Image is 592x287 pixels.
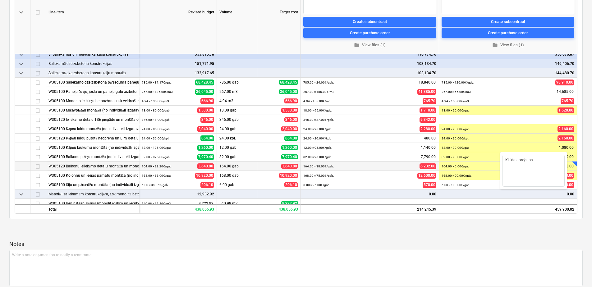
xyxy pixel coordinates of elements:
[48,124,136,133] div: W305100 Kāpņu laidu montāža (no individuāli izgatavotiem saliekamā dzelzsbetona elementiem)
[48,162,136,171] div: W305120 Balkonu ieliekāmo detaļu montāža un monolītīzēšana, t.sk.detaļas izgatavošana
[200,116,214,122] span: 346.00
[217,96,257,106] div: 4.94 m3
[142,189,214,199] div: 12,932.92
[217,78,257,87] div: 785.00 gab.
[48,59,136,68] div: Saliekamā dzelzsbetona konstrukcijas
[195,172,214,178] span: 10,920.00
[492,42,498,48] span: folder
[17,51,25,58] span: keyboard_arrow_down
[9,240,583,248] p: Notes
[301,204,439,213] div: 214,245.39
[420,145,436,150] span: 1,140.00
[142,155,171,159] small: 82.00 × 97.20€ / gab.
[142,59,214,68] div: 151,771.95
[303,40,436,50] button: View files (1)
[217,115,257,124] div: 346.00 gab.
[142,137,169,140] small: 24.00 × 36.00€ / kpl.
[281,145,298,150] span: 1,260.00
[142,146,172,149] small: 12.00 × 105.00€ / gab.
[566,163,574,169] span: 0.00
[442,81,474,84] small: 785.00 × 126.00€ / gab.
[303,59,436,68] div: 103,134.70
[491,18,525,25] div: Create subcontract
[217,134,257,143] div: 24.00 kpl.
[142,118,171,121] small: 346.00 × 1.00€ / gab.
[561,182,574,188] span: 600.00
[17,60,25,67] span: keyboard_arrow_down
[142,81,172,84] small: 785.00 × 87.17€ / gab.
[354,42,360,48] span: folder
[142,127,171,131] small: 24.00 × 85.00€ / gab.
[303,183,330,187] small: 6.00 × 95.00€ / gab.
[142,50,214,59] div: 353,810.78
[558,107,574,113] span: 1,620.00
[217,180,257,189] div: 6.00 gab.
[442,165,470,168] small: 164.00 × 0.00€ / gab.
[197,126,214,132] span: 2,040.00
[444,42,572,49] span: View files (1)
[442,127,470,131] small: 24.00 × 90.00€ / gab.
[17,190,25,198] span: keyboard_arrow_down
[353,18,387,25] div: Create subcontract
[48,189,136,198] div: Materiāli saliekamām konstrukcijām, t.sk.monolītā betona pārsegumu daļām (atsevišķi pērkamie)
[417,89,436,94] span: 41,385.00
[442,17,574,27] button: Create subcontract
[303,137,331,140] small: 24.00 × 20.00€ / kpl.
[442,174,472,177] small: 168.00 × 90.00€ / gab.
[257,204,301,213] div: 438,056.93
[200,135,214,141] span: 864.00
[48,106,136,115] div: W305100 Masīvplātņu montāža (no individuāli izgatavotiem saliekamā dzelzsbetona elementiem)
[197,107,214,113] span: 1,530.00
[303,50,436,59] div: 116,774.70
[303,81,334,84] small: 785.00 × 24.00€ / gab.
[142,90,173,93] small: 267.00 × 135.00€ / m3
[442,99,469,103] small: 4.94 × 155.00€ / m3
[142,68,214,78] div: 133,917.65
[198,201,214,206] span: 8,222.92
[139,204,217,213] div: 438,056.93
[284,136,298,141] span: 864.00
[558,145,574,150] span: 1,080.00
[217,106,257,115] div: 18.00 gab.
[48,134,136,143] div: W305120 Kāpņu laidu putotā neoprena un EPS detaļu piegāde un montāža objektā
[281,164,298,169] span: 3,640.80
[48,115,136,124] div: W305120 Ieliekamo detaļu TSE piegāde un montāža objektā
[303,165,334,168] small: 164.00 × 38.00€ / gab.
[442,146,470,149] small: 12.00 × 90.00€ / gab.
[279,80,298,85] span: 68,428.45
[561,257,592,287] div: Chat Widget
[48,152,136,161] div: W305100 Balkonu plātņu montāža (no individuāli izgatavotiem saliekamā dzelzsbetona elementiem)
[350,29,390,36] div: Create purchase order
[17,8,25,16] span: keyboard_arrow_down
[442,40,574,50] button: View files (1)
[556,89,574,94] span: 14,685.00
[195,89,214,94] span: 36,045.00
[303,155,332,159] small: 82.00 × 95.00€ / gab.
[142,165,172,168] small: 164.00 × 22.20€ / gab.
[442,155,470,159] small: 82.00 × 90.00€ / gab.
[281,201,298,206] span: 8,222.92
[306,42,434,49] span: View files (1)
[420,116,436,122] span: 9,342.00
[46,204,139,213] div: Total
[48,50,136,59] div: 3. Saliekamās un mūrētās karkasa konstrukcijas
[442,183,470,187] small: 6.00 × 100.00€ / gab.
[303,174,334,177] small: 168.00 × 75.00€ / gab.
[503,155,565,187] textarea: Klū'da aprēķinos
[420,107,436,113] span: 1,710.00
[217,171,257,180] div: 168.00 gab.
[558,126,574,132] span: 2,160.00
[200,98,214,104] span: 666.90
[281,126,298,131] span: 2,040.00
[48,143,136,152] div: W305100 Kāpņu laukumu montāža (no individuāli izgatavotiem saliekamā dzelzsbetona elementiem)
[303,99,331,103] small: 4.94 × 155.00€ / m3
[555,79,574,85] span: 98,910.00
[423,182,436,188] span: 570.00
[48,68,136,77] div: Saliekamā dzelzsbetona konstrukciju montāža
[195,79,214,85] span: 68,428.45
[284,98,298,103] span: 666.90
[420,154,436,159] span: 7,790.00
[217,162,257,171] div: 164.00 gab.
[217,124,257,134] div: 24.00 gab.
[197,144,214,150] span: 1,260.00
